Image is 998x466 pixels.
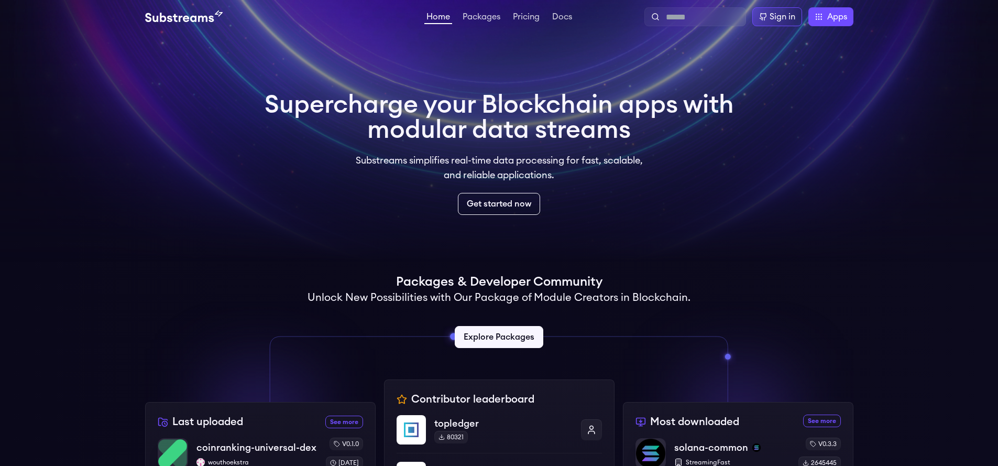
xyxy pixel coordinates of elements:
[434,431,468,443] div: 80321
[460,13,502,23] a: Packages
[752,7,802,26] a: Sign in
[308,290,690,305] h2: Unlock New Possibilities with Our Package of Module Creators in Blockchain.
[325,416,363,428] a: See more recently uploaded packages
[397,415,602,453] a: topledgertopledger80321
[196,440,316,455] p: coinranking-universal-dex
[434,416,573,431] p: topledger
[803,415,841,427] a: See more most downloaded packages
[511,13,542,23] a: Pricing
[770,10,795,23] div: Sign in
[424,13,452,24] a: Home
[550,13,574,23] a: Docs
[827,10,847,23] span: Apps
[458,193,540,215] a: Get started now
[396,274,602,290] h1: Packages & Developer Community
[348,153,650,182] p: Substreams simplifies real-time data processing for fast, scalable, and reliable applications.
[265,92,734,143] h1: Supercharge your Blockchain apps with modular data streams
[397,415,426,445] img: topledger
[330,438,363,450] div: v0.1.0
[752,443,761,452] img: solana
[806,438,841,450] div: v0.3.3
[455,326,543,348] a: Explore Packages
[674,440,748,455] p: solana-common
[145,10,223,23] img: Substream's logo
